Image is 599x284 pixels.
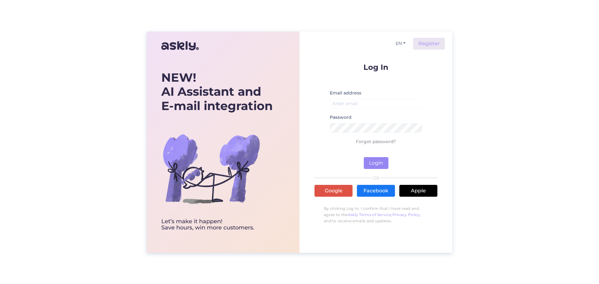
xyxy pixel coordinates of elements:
p: Log In [314,63,437,71]
div: Let’s make it happen! Save hours, win more customers. [161,219,273,231]
a: Privacy Policy [392,212,420,217]
p: By clicking Log In, I confirm that I have read and agree to the , , and to receive emails and upd... [314,202,437,227]
img: Askly [161,38,199,53]
a: Apple [399,185,437,197]
label: Password [330,114,352,121]
img: bg-askly [161,119,261,219]
button: EN [393,39,408,48]
a: Askly Terms of Service [348,212,392,217]
b: NEW! [161,70,196,85]
a: Facebook [357,185,395,197]
a: Google [314,185,353,197]
span: OR [372,176,381,180]
label: Email address [330,90,361,96]
a: Forgot password? [356,139,396,144]
button: Login [364,157,388,169]
input: Enter email [330,99,422,108]
a: Register [413,38,445,50]
div: AI Assistant and E-mail integration [161,70,273,113]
